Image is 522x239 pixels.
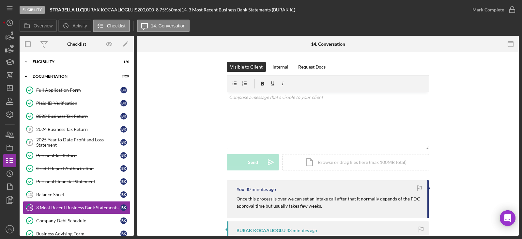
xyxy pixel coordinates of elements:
div: Eligibility [33,60,113,64]
b: STRABELLA LLC [50,7,83,12]
div: B K [120,126,127,133]
div: 2024 Business Tax Return [36,127,120,132]
div: Request Docs [298,62,326,72]
button: Overview [20,20,57,32]
div: B K [120,113,127,119]
label: Overview [34,23,53,28]
label: 14. Conversation [151,23,186,28]
div: Credit Report Authorization [36,166,120,171]
div: Plaid ID Verification [36,101,120,106]
a: 13Balance SheetBK [23,188,130,201]
text: YA [8,228,12,231]
span: $200,000 [135,7,154,12]
div: 3 Most Recent Business Bank Statements [36,205,120,210]
div: B K [120,139,127,146]
div: Full Application Form [36,88,120,93]
a: 92025 Year to Date Profit and Loss StatementBK [23,136,130,149]
tspan: 13 [28,192,32,197]
div: 9 / 20 [117,74,129,78]
button: 14. Conversation [137,20,190,32]
button: Request Docs [295,62,329,72]
div: | [50,7,84,12]
label: Checklist [107,23,126,28]
a: Full Application FormBK [23,84,130,97]
a: 143 Most Recent Business Bank StatementsBK [23,201,130,214]
div: Company Debt Schedule [36,218,120,223]
div: Send [248,154,258,170]
label: Activity [72,23,87,28]
tspan: 8 [29,127,31,131]
div: B K [120,152,127,159]
tspan: 9 [29,140,31,144]
div: Checklist [67,41,86,47]
div: BURAK KOCAALIOGLU | [84,7,135,12]
div: B K [120,204,127,211]
div: B K [120,165,127,172]
time: 2025-09-05 20:29 [245,187,276,192]
p: Once this process is over we can set an intake call after that it normally depends of the FDC app... [237,195,421,210]
button: Internal [269,62,292,72]
div: Documentation [33,74,113,78]
button: Visible to Client [227,62,266,72]
div: 60 mo [168,7,180,12]
a: Personal Financial StatementBK [23,175,130,188]
button: Activity [58,20,91,32]
div: Balance Sheet [36,192,120,197]
div: Visible to Client [230,62,263,72]
button: Send [227,154,279,170]
tspan: 14 [28,205,32,210]
a: Company Debt ScheduleBK [23,214,130,227]
button: Checklist [93,20,130,32]
div: B K [120,231,127,237]
button: YA [3,223,16,236]
div: Open Intercom Messenger [500,210,515,226]
a: Personal Tax ReturnBK [23,149,130,162]
div: 8.75 % [156,7,168,12]
a: 82024 Business Tax ReturnBK [23,123,130,136]
div: BURAK KOCAALIOGLU [237,228,285,233]
div: B K [120,100,127,106]
a: Credit Report AuthorizationBK [23,162,130,175]
div: 6 / 6 [117,60,129,64]
div: B K [120,191,127,198]
time: 2025-09-05 20:25 [286,228,317,233]
div: 14. Conversation [311,41,345,47]
div: You [237,187,244,192]
a: 2023 Business Tax ReturnBK [23,110,130,123]
div: 2023 Business Tax Return [36,114,120,119]
a: Plaid ID VerificationBK [23,97,130,110]
div: Personal Financial Statement [36,179,120,184]
div: | 14. 3 Most Recent Business Bank Statements (BURAK K.) [180,7,295,12]
div: Internal [272,62,288,72]
div: B K [120,217,127,224]
div: Mark Complete [472,3,504,16]
button: Mark Complete [466,3,519,16]
div: B K [120,178,127,185]
div: B K [120,87,127,93]
div: 2025 Year to Date Profit and Loss Statement [36,137,120,148]
div: Business Advising Form [36,231,120,236]
div: Eligibility [20,6,45,14]
div: Personal Tax Return [36,153,120,158]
